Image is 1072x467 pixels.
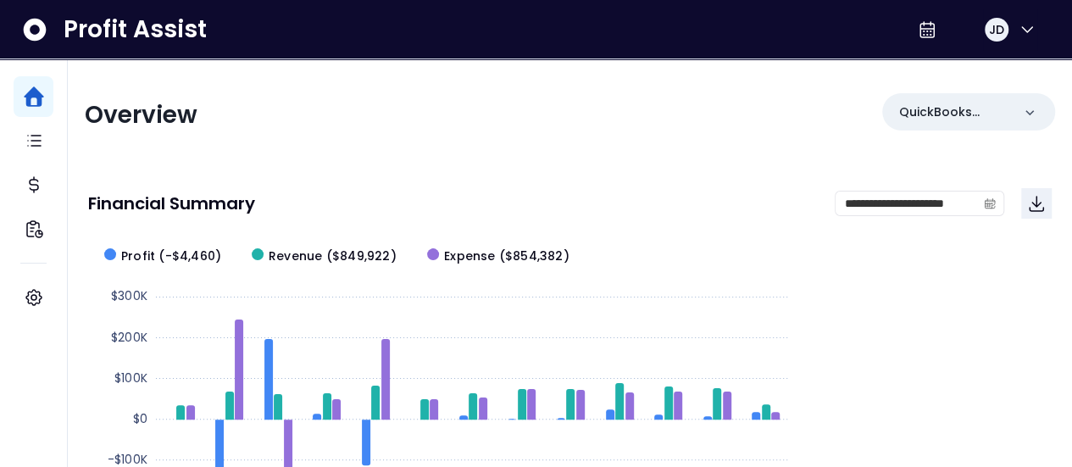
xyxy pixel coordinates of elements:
text: $300K [111,287,147,304]
text: $200K [111,329,147,346]
span: Overview [85,98,197,131]
button: Download [1021,188,1052,219]
text: $100K [114,370,147,386]
span: Profit (-$4,460) [121,247,221,265]
span: JD [989,21,1004,38]
p: QuickBooks Online [899,103,1011,121]
span: Expense ($854,382) [444,247,569,265]
span: Profit Assist [64,14,207,45]
svg: calendar [984,197,996,209]
text: $0 [133,410,147,427]
span: Revenue ($849,922) [269,247,397,265]
p: Financial Summary [88,195,255,212]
